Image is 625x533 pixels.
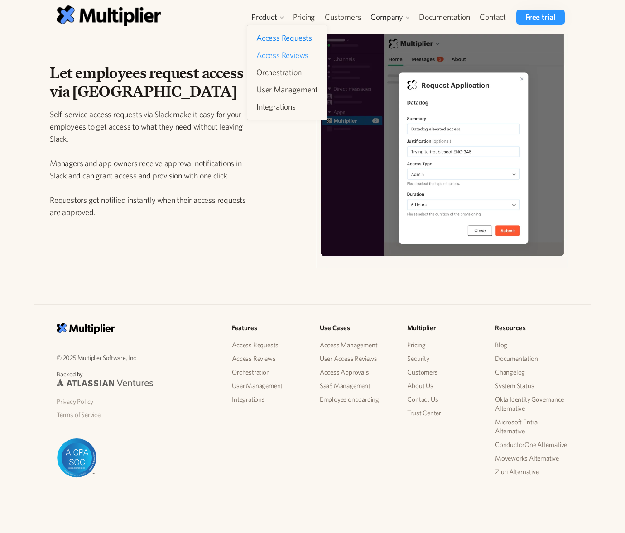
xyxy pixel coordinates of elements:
[407,352,481,365] a: Security
[516,10,565,25] a: Free trial
[232,365,305,379] a: Orchestration
[320,323,393,333] h5: Use Cases
[232,352,305,365] a: Access Reviews
[370,12,403,23] div: Company
[495,415,568,438] a: Microsoft Entra Alternative
[253,30,322,46] a: Access Requests
[57,408,217,422] a: Terms of Service
[414,10,475,25] a: Documentation
[288,10,320,25] a: Pricing
[247,10,288,25] div: Product
[495,352,568,365] a: Documentation
[495,323,568,333] h5: Resources
[253,64,322,81] a: Orchestration
[253,82,322,98] a: User Management
[247,25,327,120] nav: Product
[407,323,481,333] h5: Multiplier
[495,438,568,451] a: ConductorOne Alternative
[495,465,568,479] a: Zluri Alternative
[407,365,481,379] a: Customers
[495,451,568,465] a: Moveworks Alternative
[320,338,393,352] a: Access Management
[232,393,305,406] a: Integrations
[57,370,217,379] p: Backed by
[320,379,393,393] a: SaaS Management
[232,323,305,333] h5: Features
[320,352,393,365] a: User Access Reviews
[495,338,568,352] a: Blog
[50,108,257,218] p: Self-service access requests via Slack make it easy for your employees to get access to what they...
[407,338,481,352] a: Pricing
[253,47,322,63] a: Access Reviews
[251,12,277,23] div: Product
[232,338,305,352] a: Access Requests
[495,393,568,415] a: Okta Identity Governance Alternative
[50,64,257,101] h2: Let employees request access via [GEOGRAPHIC_DATA]
[320,365,393,379] a: Access Approvals
[407,379,481,393] a: About Us
[495,379,568,393] a: System Status
[320,10,366,25] a: Customers
[475,10,511,25] a: Contact
[320,393,393,406] a: Employee onboarding
[407,406,481,420] a: Trust Center
[57,395,217,408] a: Privacy Policy
[232,379,305,393] a: User Management
[57,352,217,363] p: © 2025 Multiplier Software, Inc.
[495,365,568,379] a: Changelog
[253,99,322,115] a: Integrations
[407,393,481,406] a: Contact Us
[366,10,414,25] div: Company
